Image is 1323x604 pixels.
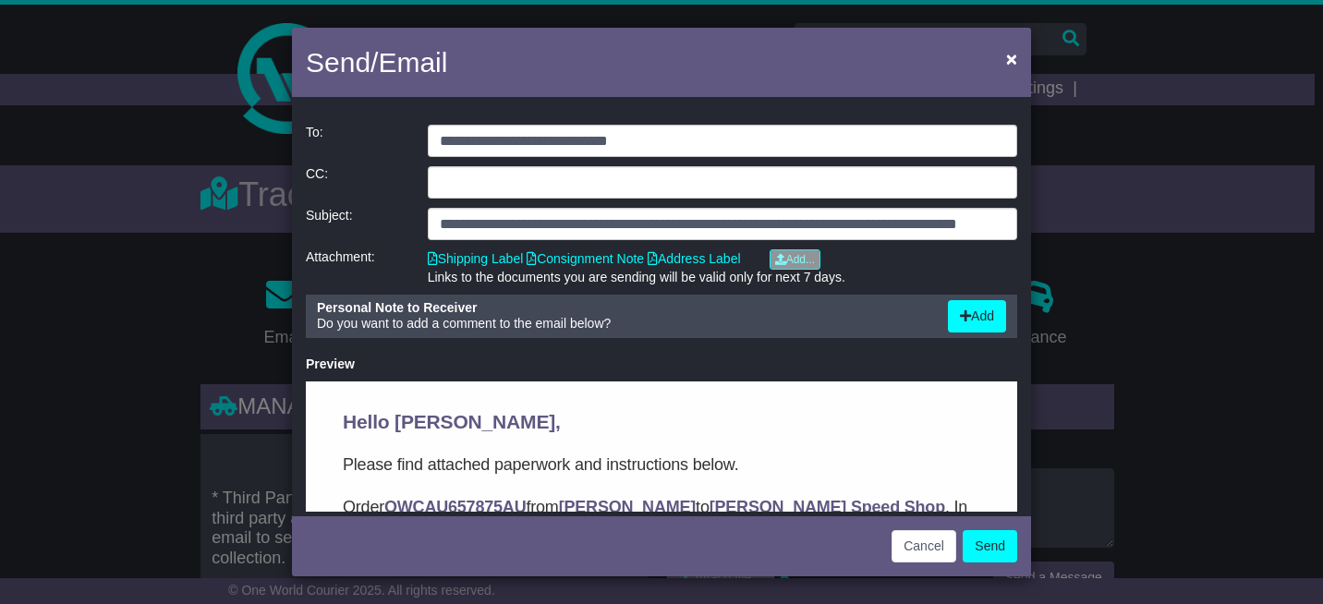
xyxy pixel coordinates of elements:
[428,251,524,266] a: Shipping Label
[1006,48,1017,69] span: ×
[770,249,820,270] a: Add...
[648,251,741,266] a: Address Label
[892,530,956,562] button: Cancel
[297,125,419,157] div: To:
[297,208,419,240] div: Subject:
[306,356,1017,372] div: Preview
[948,300,1006,332] button: Add
[37,113,674,190] p: Order from to . In this email you’ll find important information about your order, and what you ne...
[997,40,1026,78] button: Close
[306,42,447,83] h4: Send/Email
[297,166,419,199] div: CC:
[253,116,390,135] strong: [PERSON_NAME]
[297,249,419,285] div: Attachment:
[317,300,929,316] div: Personal Note to Receiver
[308,300,939,332] div: Do you want to add a comment to the email below?
[37,30,255,51] span: Hello [PERSON_NAME],
[37,70,674,96] p: Please find attached paperwork and instructions below.
[527,251,644,266] a: Consignment Note
[963,530,1017,562] button: Send
[79,116,220,135] strong: OWCAU657875AU
[404,116,639,135] strong: [PERSON_NAME] Speed Shop
[428,270,1017,285] div: Links to the documents you are sending will be valid only for next 7 days.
